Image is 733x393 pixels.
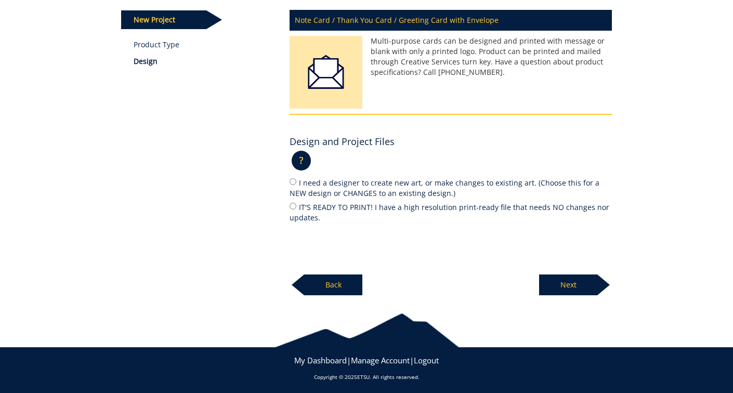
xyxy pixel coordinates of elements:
[290,137,395,147] h4: Design and Project Files
[290,178,296,185] input: I need a designer to create new art, or make changes to existing art. (Choose this for a NEW desi...
[290,177,612,199] label: I need a designer to create new art, or make changes to existing art. (Choose this for a NEW desi...
[290,203,296,209] input: IT'S READY TO PRINT! I have a high resolution print-ready file that needs NO changes nor updates.
[294,355,347,365] a: My Dashboard
[292,151,311,171] p: ?
[134,56,274,67] p: Design
[134,40,274,50] a: Product Type
[357,373,370,381] a: ETSU
[290,201,612,223] label: IT'S READY TO PRINT! I have a high resolution print-ready file that needs NO changes nor updates.
[539,274,597,295] p: Next
[290,10,612,31] p: Note Card / Thank You Card / Greeting Card with Envelope
[121,10,206,29] p: New Project
[351,355,410,365] a: Manage Account
[304,274,362,295] p: Back
[290,36,612,77] p: Multi-purpose cards can be designed and printed with message or blank with only a printed logo. P...
[414,355,439,365] a: Logout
